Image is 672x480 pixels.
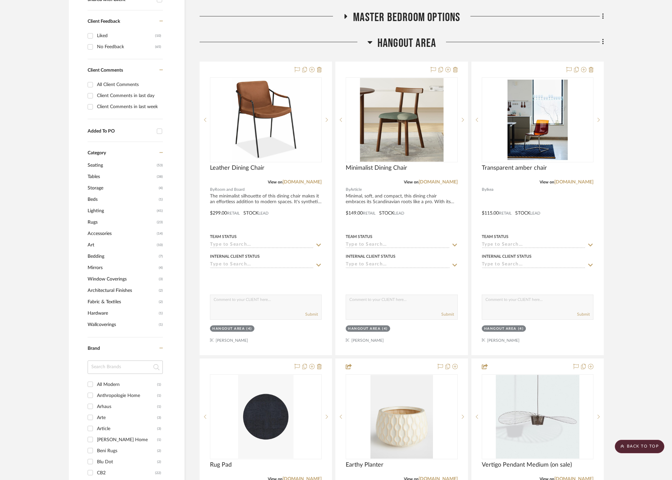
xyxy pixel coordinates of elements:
div: (2) [157,457,161,467]
button: Submit [305,311,318,317]
div: (1) [157,379,161,390]
div: Team Status [346,234,372,240]
div: Internal Client Status [346,253,396,259]
span: (4) [159,183,163,193]
span: Ikea [486,186,493,193]
div: (1) [157,390,161,401]
span: Art [88,239,155,251]
div: (4) [246,326,252,331]
div: Client Comments in last week [97,101,161,112]
span: Earthy Planter [346,461,383,469]
div: (22) [155,468,161,478]
span: Mirrors [88,262,157,273]
div: (2) [157,446,161,456]
img: Leather Dining Chair [232,78,300,162]
span: Tables [88,171,155,182]
div: (4) [382,326,388,331]
input: Type to Search… [482,242,585,248]
div: Hangout Area [348,326,380,331]
span: Room and Board [215,186,245,193]
span: Wallcoverings [88,319,157,330]
span: Window Coverings [88,273,157,285]
input: Type to Search… [210,242,314,248]
div: Beni Rugs [97,446,157,456]
span: (1) [159,319,163,330]
div: Hangout Area [484,326,517,331]
input: Type to Search… [346,242,449,248]
span: Rugs [88,217,155,228]
span: View on [404,180,419,184]
span: By [210,186,215,193]
span: (1) [159,308,163,319]
span: Hardware [88,308,157,319]
span: Client Comments [88,68,123,73]
span: Seating [88,160,155,171]
span: Client Feedback [88,19,120,24]
div: Hangout Area [212,326,245,331]
span: (1) [159,194,163,205]
span: Category [88,150,106,156]
span: Leather Dining Chair [210,164,264,172]
div: (1) [157,434,161,445]
img: Rug Pad [238,375,294,459]
span: Transparent amber chair [482,164,547,172]
div: 0 [346,78,457,162]
div: (65) [155,42,161,52]
span: Vertigo Pendant Medium (on sale) [482,461,572,469]
span: Storage [88,182,157,194]
span: (38) [157,171,163,182]
div: All Modern [97,379,157,390]
button: Submit [441,311,454,317]
div: Arhaus [97,401,157,412]
div: Added To PO [88,129,153,134]
span: Accessories [88,228,155,239]
span: By [482,186,486,193]
div: [PERSON_NAME] Home [97,434,157,445]
div: Team Status [210,234,237,240]
span: Lighting [88,205,155,217]
div: (3) [157,412,161,423]
a: [DOMAIN_NAME] [554,180,593,184]
span: Master Bedroom Options [353,10,460,25]
div: Internal Client Status [210,253,260,259]
div: Anthropologie Home [97,390,157,401]
span: (23) [157,217,163,228]
span: (10) [157,240,163,250]
div: Internal Client Status [482,253,532,259]
div: (4) [518,326,524,331]
img: Transparent amber chair [496,78,579,162]
span: Article [350,186,362,193]
input: Type to Search… [346,262,449,268]
div: Article [97,423,157,434]
span: (2) [159,285,163,296]
div: Arte [97,412,157,423]
span: (41) [157,206,163,216]
a: [DOMAIN_NAME] [283,180,322,184]
div: (10) [155,30,161,41]
span: (3) [159,274,163,285]
input: Search Brands [88,361,163,374]
div: Blu Dot [97,457,157,467]
span: View on [540,180,554,184]
span: (7) [159,251,163,262]
span: View on [268,180,283,184]
img: Minimalist Dining Chair [360,78,443,162]
img: Earthy Planter [370,375,433,459]
div: No Feedback [97,42,155,52]
div: Liked [97,30,155,41]
scroll-to-top-button: BACK TO TOP [615,440,664,453]
div: (1) [157,401,161,412]
input: Type to Search… [482,262,585,268]
span: (14) [157,228,163,239]
div: All Client Comments [97,79,161,90]
div: 0 [210,78,321,162]
div: CB2 [97,468,155,478]
span: Rug Pad [210,461,232,469]
div: (3) [157,423,161,434]
span: Minimalist Dining Chair [346,164,407,172]
span: (53) [157,160,163,171]
span: Bedding [88,251,157,262]
span: Brand [88,346,100,351]
span: Fabric & Textiles [88,296,157,308]
button: Submit [577,311,590,317]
